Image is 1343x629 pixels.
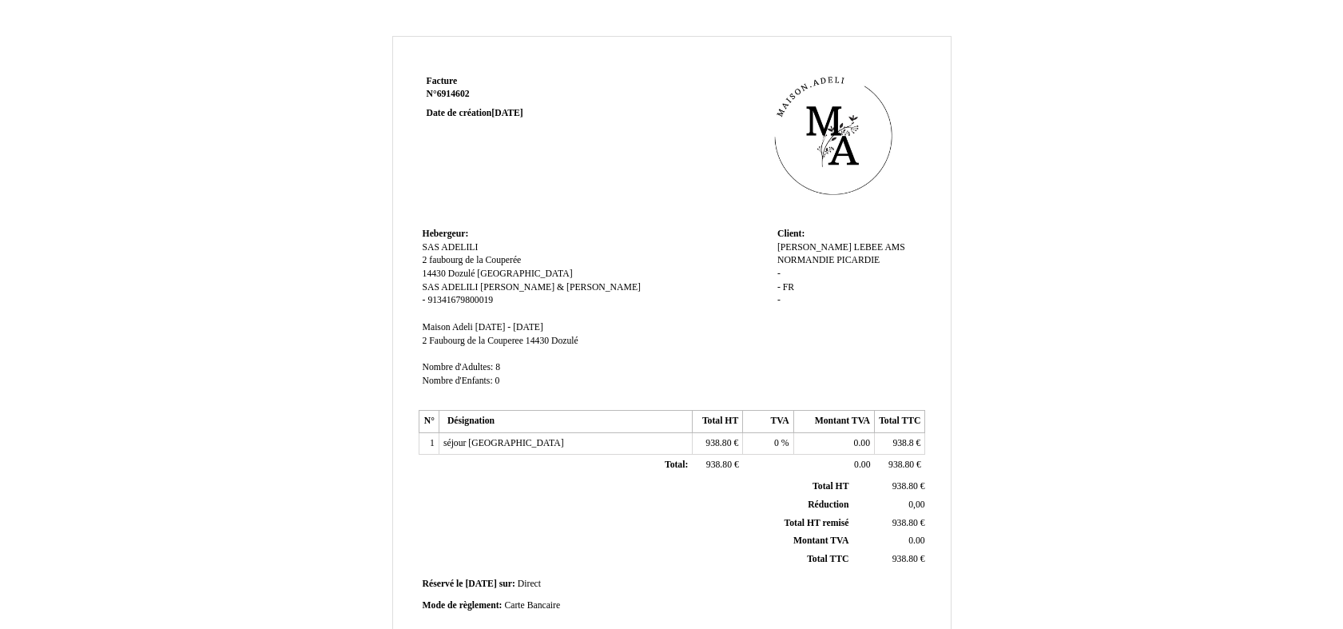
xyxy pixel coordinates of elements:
span: 0 [774,438,779,448]
span: [DATE] [465,579,496,589]
span: Hebergeur: [423,229,469,239]
span: 91341679800019 [427,295,493,305]
span: 938.80 [892,481,918,492]
span: Nombre d'Adultes: [423,362,494,372]
span: 0.00 [908,535,924,546]
span: Total TTC [807,554,848,564]
span: Dozulé [448,269,475,279]
span: Nombre d'Enfants: [423,376,493,386]
span: - [777,295,781,305]
span: FR [783,282,794,293]
span: Client: [777,229,805,239]
span: - [423,295,426,305]
td: € [852,514,928,532]
span: Total: [665,460,688,470]
span: 0 [495,376,500,386]
span: 2 Faubourg de la Couperee [423,336,523,346]
td: € [852,550,928,568]
td: % [743,432,793,455]
span: Réservé le [423,579,463,589]
strong: N° [427,88,618,101]
span: Réduction [808,500,848,510]
span: 8 [495,362,500,372]
span: [GEOGRAPHIC_DATA] [477,269,572,279]
th: N° [419,411,439,433]
span: 14430 [423,269,446,279]
td: € [875,455,925,477]
span: [DATE] - [DATE] [475,322,543,332]
img: logo [744,75,921,195]
span: 938.80 [705,438,731,448]
span: - [777,282,781,293]
span: 938.80 [706,460,732,470]
td: € [875,432,925,455]
span: Dozulé [551,336,578,346]
span: Total HT remisé [784,518,848,528]
th: TVA [743,411,793,433]
span: 14430 [526,336,549,346]
span: SAS ADELILI [423,242,479,253]
span: Montant TVA [793,535,848,546]
span: Facture [427,76,458,86]
span: Mode de règlement: [423,600,503,611]
span: 6914602 [437,89,470,99]
td: € [692,455,742,477]
span: 938.8 [892,438,913,448]
th: Montant TVA [793,411,874,433]
span: 938.80 [888,460,914,470]
td: 1 [419,432,439,455]
span: 0.00 [854,438,870,448]
span: séjour [GEOGRAPHIC_DATA] [443,438,564,448]
th: Désignation [439,411,692,433]
th: Total HT [692,411,742,433]
span: 2 faubourg de la Couperée [423,255,522,265]
span: Direct [518,579,541,589]
span: [PERSON_NAME] [777,242,852,253]
span: [DATE] [491,108,522,118]
span: sur: [499,579,515,589]
span: 938.80 [892,518,918,528]
span: SAS ADELILI [423,282,479,293]
span: [PERSON_NAME] & [PERSON_NAME] [480,282,641,293]
span: 0,00 [908,500,924,510]
th: Total TTC [875,411,925,433]
span: Carte Bancaire [504,600,560,611]
span: Total HT [813,481,848,492]
td: € [692,432,742,455]
span: 938.80 [892,554,918,564]
span: 0.00 [854,460,870,470]
span: Maison Adeli [423,322,473,332]
strong: Date de création [427,108,523,118]
span: - [777,269,781,279]
td: € [852,478,928,496]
